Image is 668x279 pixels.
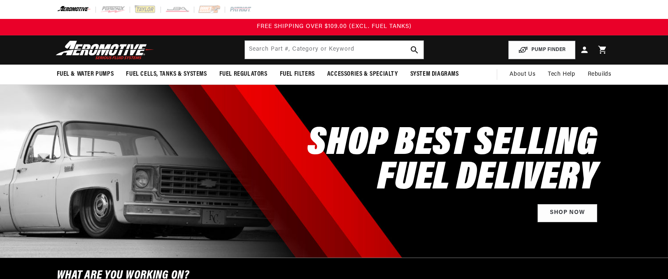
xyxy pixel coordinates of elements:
[321,65,404,84] summary: Accessories & Specialty
[510,71,535,77] span: About Us
[213,65,274,84] summary: Fuel Regulators
[257,23,412,30] span: FREE SHIPPING OVER $109.00 (EXCL. FUEL TANKS)
[280,70,315,79] span: Fuel Filters
[538,204,597,223] a: Shop Now
[126,70,207,79] span: Fuel Cells, Tanks & Systems
[542,65,581,84] summary: Tech Help
[274,65,321,84] summary: Fuel Filters
[548,70,575,79] span: Tech Help
[57,70,114,79] span: Fuel & Water Pumps
[307,127,597,196] h2: SHOP BEST SELLING FUEL DELIVERY
[588,70,612,79] span: Rebuilds
[54,40,156,60] img: Aeromotive
[582,65,618,84] summary: Rebuilds
[245,41,424,59] input: Search by Part Number, Category or Keyword
[410,70,459,79] span: System Diagrams
[327,70,398,79] span: Accessories & Specialty
[219,70,268,79] span: Fuel Regulators
[508,41,575,59] button: PUMP FINDER
[405,41,424,59] button: search button
[503,65,542,84] a: About Us
[404,65,465,84] summary: System Diagrams
[120,65,213,84] summary: Fuel Cells, Tanks & Systems
[51,65,120,84] summary: Fuel & Water Pumps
